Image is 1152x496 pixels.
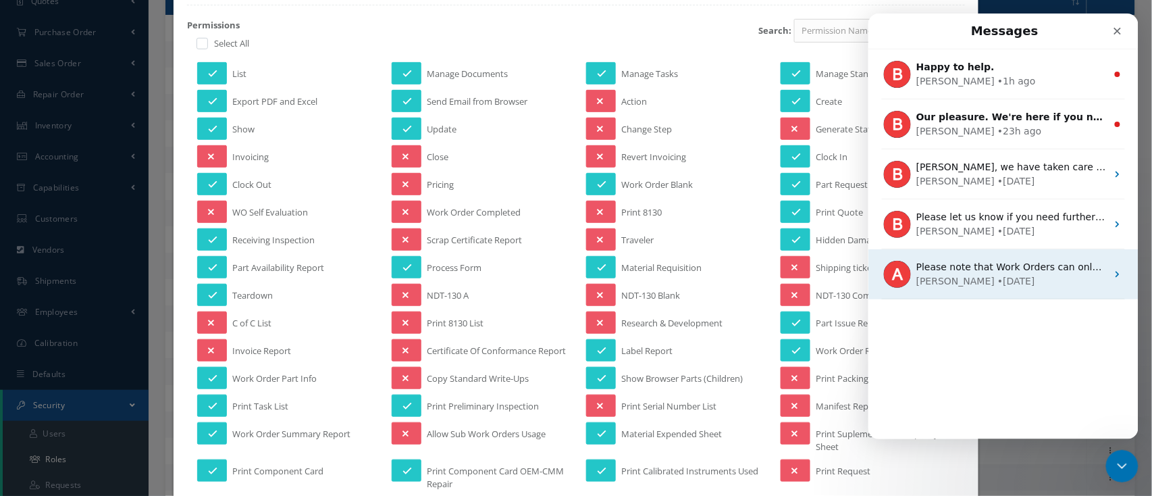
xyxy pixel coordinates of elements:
span: Clock Out [232,178,271,195]
span: Change Step [621,123,672,140]
span: Traveler [621,234,654,251]
span: Action [621,95,647,112]
span: Allow Sub Work Orders Usage [427,428,546,445]
div: [PERSON_NAME] [48,161,126,175]
span: Manage Standards [816,68,891,84]
span: Create [816,95,842,112]
span: Material Expended Sheet [621,428,722,445]
span: Invoice Report [232,345,291,362]
span: Pricing [427,178,454,195]
div: [PERSON_NAME] [48,211,126,225]
span: NDT-130 Complete [816,289,891,306]
span: Part Request Report [816,178,897,195]
span: Print Component Card [232,465,323,482]
span: Copy Standard Write-Ups [427,372,529,389]
span: Work Order Completed [427,206,521,223]
div: • [DATE] [129,211,167,225]
span: NDT-130 A [427,289,469,306]
span: Process Form [427,262,481,278]
img: Profile image for Brian [16,147,43,174]
span: Work Order Summary Report [232,428,350,445]
label: Select All [211,37,249,49]
span: Manage Documents [427,68,508,84]
div: • [DATE] [129,161,167,175]
span: Send Email from Browser [427,95,527,112]
div: [PERSON_NAME] [48,261,126,275]
span: Clock In [816,151,847,168]
span: Part Availability Report [232,262,324,278]
span: Show Browser Parts (Children) [621,372,743,389]
div: [PERSON_NAME] [48,111,126,125]
span: Print Calibrated Instruments Used [621,465,758,482]
span: Material Requisition [621,262,702,278]
span: Print Task List [232,400,288,417]
input: Permission Name [794,19,965,43]
span: Label Report [621,345,673,362]
span: Print Preliminary Inspection [427,400,539,417]
span: Print Quote [816,206,863,223]
span: Invoicing [232,151,269,168]
span: Work Order Routing [816,345,897,362]
img: Profile image for Alison [16,247,43,274]
span: Work Order Part Info [232,372,317,389]
span: [PERSON_NAME], we have taken care of it. Let us know if you need anything else. [48,148,435,159]
span: Please let us know if you need further assistance with this. We're here to help! [48,198,420,209]
iframe: Intercom live chat [868,14,1138,439]
span: Our pleasure. We're here if you need anything else. [48,98,324,109]
div: • [DATE] [129,261,167,275]
strong: Permissions [187,19,240,31]
span: List [232,68,246,84]
span: Update [427,123,456,140]
span: Work Order Blank [621,178,693,195]
span: Part Issue Report [816,317,885,334]
span: Research & Development [621,317,723,334]
span: Print Component Card OEM-CMM Repair [427,465,566,491]
span: Hidden Damage [816,234,881,251]
span: Receiving Inspection [232,234,315,251]
span: C of C List [232,317,271,334]
span: Print Serial Number List [621,400,716,417]
span: Certificate Of Conformance Report [427,345,566,362]
img: Profile image for Betty [16,197,43,224]
strong: Search: [758,24,791,36]
span: Print 8130 List [427,317,483,334]
span: Shipping ticket [816,262,875,278]
span: Manifest Report [816,400,881,417]
span: Print 8130 [621,206,662,223]
span: Print Packing List [816,372,885,389]
span: Revert Invoicing [621,151,686,168]
span: NDT-130 Blank [621,289,680,306]
span: Print Suplemental Discrepancy Sheet [816,428,955,454]
span: Scrap Certificate Report [427,234,522,251]
span: Teardown [232,289,273,306]
span: Close [427,151,448,168]
span: Generate Statement [816,123,897,140]
div: • 23h ago [129,111,173,125]
span: Print Request [816,465,870,482]
span: Manage Tasks [621,68,678,84]
span: Export PDF and Excel [232,95,317,112]
span: WO Self Evaluation [232,206,308,223]
span: Show [232,123,255,140]
iframe: Intercom live chat [1106,450,1138,482]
